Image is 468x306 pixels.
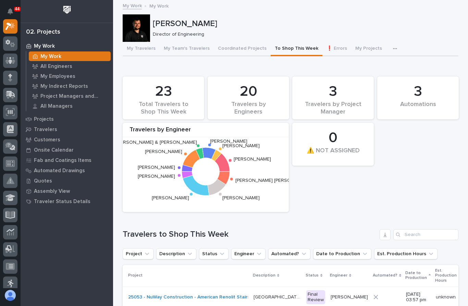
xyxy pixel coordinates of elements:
button: To Shop This Week [271,42,322,56]
a: Traveler Status Details [21,196,113,207]
p: Assembly View [34,188,70,195]
text: [PERSON_NAME] [222,196,260,200]
p: Automated Drawings [34,168,85,174]
h1: Travelers to Shop This Week [123,229,377,239]
div: Notifications44 [9,8,17,19]
text: [PERSON_NAME] [210,139,247,144]
p: 2408 Renolit Building Main - Roof Access Ladder [254,293,302,300]
p: Traveler Status Details [34,199,90,205]
a: Assembly View [21,186,113,196]
button: Notifications [3,4,17,19]
div: Automations [389,101,447,115]
p: Customers [34,137,60,143]
a: Automated Drawings [21,165,113,176]
div: 02. Projects [26,28,60,36]
p: Date to Production [405,269,427,282]
p: Project Managers and Engineers [40,93,108,99]
p: [PERSON_NAME] [153,19,456,29]
button: Coordinated Projects [214,42,271,56]
p: My Employees [40,73,75,80]
p: Travelers [34,127,57,133]
p: Projects [34,116,54,122]
text: [PERSON_NAME] [PERSON_NAME] [235,178,311,183]
text: [PERSON_NAME] [234,157,271,162]
div: Total Travelers to Shop This Week [134,101,193,115]
button: My Team's Travelers [160,42,214,56]
button: Description [156,248,196,259]
p: [DATE] 03:57 pm [406,292,430,303]
p: My Indirect Reports [40,83,88,90]
p: My Work [40,54,61,60]
p: Status [306,272,319,279]
text: [PERSON_NAME] [222,144,260,149]
text: [PERSON_NAME] [152,196,189,200]
div: 3 [389,83,447,100]
text: [PERSON_NAME] [138,165,175,170]
button: Project [123,248,153,259]
a: My Employees [26,71,113,81]
text: [PERSON_NAME] [138,174,175,179]
div: 23 [134,83,193,100]
p: My Work [34,43,55,49]
div: ⚠️ NOT ASSIGNED [304,147,362,162]
img: Workspace Logo [61,3,73,16]
p: Description [253,272,275,279]
a: My Indirect Reports [26,81,113,91]
div: 0 [304,129,362,146]
button: Status [199,248,229,259]
div: 3 [304,83,362,100]
a: My Work [21,41,113,51]
div: Travelers by Project Manager [304,101,362,115]
button: Est. Production Hours [374,248,438,259]
a: 25053 - NuWay Construction - American Renolit Stairs Guardrail and Roof Ladder [128,294,310,300]
a: Onsite Calendar [21,145,113,155]
button: Engineer [231,248,266,259]
div: 20 [219,83,278,100]
a: Travelers [21,124,113,134]
button: Automated? [268,248,310,259]
a: My Work [123,1,142,9]
p: 44 [15,7,20,11]
a: Quotes [21,176,113,186]
div: Travelers by Engineers [219,101,278,115]
button: users-avatar [3,288,17,303]
p: Director of Engineering [153,32,453,37]
p: Automated? [373,272,397,279]
text: [PERSON_NAME] & [PERSON_NAME] [116,140,197,145]
button: My Travelers [123,42,160,56]
text: [PERSON_NAME] [145,149,182,154]
div: Travelers by Engineer [123,126,289,138]
p: unknown [436,293,457,300]
a: Project Managers and Engineers [26,91,113,101]
p: My Work [149,2,169,9]
a: Fab and Coatings Items [21,155,113,165]
button: Date to Production [313,248,371,259]
a: Projects [21,114,113,124]
p: All Engineers [40,63,72,70]
a: My Work [26,51,113,61]
p: Spenser Yoder [331,293,369,300]
button: ❗ Errors [322,42,351,56]
div: Final Review [306,290,325,305]
a: Customers [21,134,113,145]
a: All Engineers [26,61,113,71]
p: Fab and Coatings Items [34,157,91,164]
button: My Projects [351,42,386,56]
a: All Managers [26,101,113,111]
input: Search [393,229,458,240]
p: Est. Production Hours [435,267,461,284]
p: Quotes [34,178,52,184]
p: Project [128,272,143,279]
p: Engineer [330,272,347,279]
p: Onsite Calendar [34,147,74,153]
p: All Managers [40,103,73,109]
